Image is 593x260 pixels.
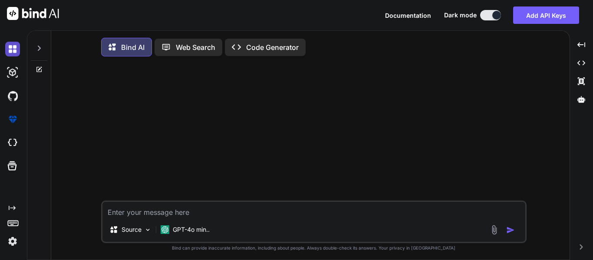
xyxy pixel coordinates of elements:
img: darkChat [5,42,20,56]
img: darkAi-studio [5,65,20,80]
p: Bind AI [121,42,145,53]
span: Dark mode [444,11,477,20]
p: Code Generator [246,42,299,53]
img: githubDark [5,89,20,103]
button: Documentation [385,11,431,20]
img: premium [5,112,20,127]
img: cloudideIcon [5,135,20,150]
p: GPT-4o min.. [173,225,210,234]
p: Web Search [176,42,215,53]
img: Bind AI [7,7,59,20]
p: Source [122,225,142,234]
p: Bind can provide inaccurate information, including about people. Always double-check its answers.... [101,245,527,251]
img: icon [506,226,515,234]
button: Add API Keys [513,7,579,24]
img: attachment [489,225,499,235]
img: Pick Models [144,226,152,234]
img: GPT-4o mini [161,225,169,234]
img: settings [5,234,20,249]
span: Documentation [385,12,431,19]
